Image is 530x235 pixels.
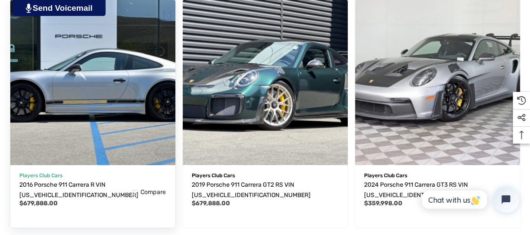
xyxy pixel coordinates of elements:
[19,181,138,199] span: 2016 Porsche 911 Carrera R VIN [US_VEHICLE_IDENTIFICATION_NUMBER]
[513,131,530,139] svg: Top
[364,170,511,181] p: Players Club Cars
[19,200,58,207] span: $679,888.00
[364,181,483,199] span: 2024 Porsche 911 Carrera GT3 RS VIN [US_VEHICLE_IDENTIFICATION_NUMBER]
[19,180,166,201] a: 2016 Porsche 911 Carrera R VIN WP0AF2A92GS195318,$679,888.00
[192,181,311,199] span: 2019 Porsche 911 Carrera GT2 RS VIN [US_VEHICLE_IDENTIFICATION_NUMBER]
[364,200,402,207] span: $359,998.00
[412,179,526,220] iframe: Tidio Chat
[192,170,339,181] p: Players Club Cars
[517,96,526,105] svg: Recently Viewed
[26,3,31,13] img: PjwhLS0gR2VuZXJhdG9yOiBHcmF2aXQuaW8gLS0+PHN2ZyB4bWxucz0iaHR0cDovL3d3dy53My5vcmcvMjAwMC9zdmciIHhtb...
[192,180,339,201] a: 2019 Porsche 911 Carrera GT2 RS VIN WP0AE2A98KS155143,$679,888.00
[192,200,230,207] span: $679,888.00
[364,180,511,201] a: 2024 Porsche 911 Carrera GT3 RS VIN WP0AF2A91RS272120,$359,998.00
[19,170,166,181] p: Players Club Cars
[140,188,166,196] span: Compare
[517,113,526,122] svg: Social Media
